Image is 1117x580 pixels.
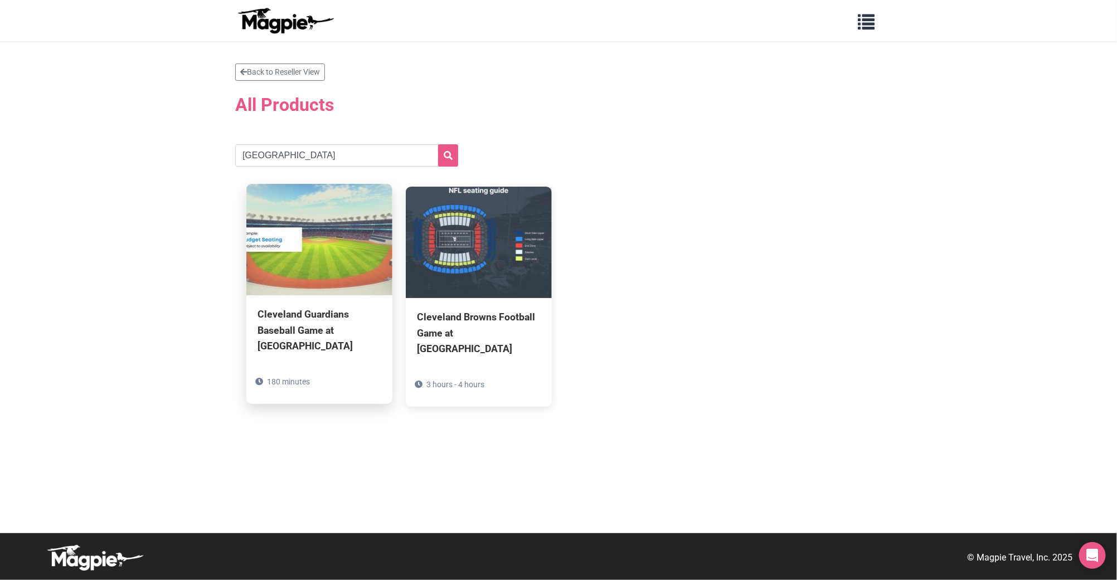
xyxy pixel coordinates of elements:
[406,187,552,298] img: Cleveland Browns Football Game at Huntington Bank Field
[235,87,882,122] h2: All Products
[426,380,484,389] span: 3 hours - 4 hours
[235,64,325,81] a: Back to Reseller View
[45,544,145,571] img: logo-white-d94fa1abed81b67a048b3d0f0ab5b955.png
[246,184,392,295] img: Cleveland Guardians Baseball Game at Progressive Field
[235,7,336,34] img: logo-ab69f6fb50320c5b225c76a69d11143b.png
[235,144,458,167] input: Search products...
[417,309,541,356] div: Cleveland Browns Football Game at [GEOGRAPHIC_DATA]
[267,377,310,386] span: 180 minutes
[246,184,392,403] a: Cleveland Guardians Baseball Game at [GEOGRAPHIC_DATA] 180 minutes
[258,306,381,353] div: Cleveland Guardians Baseball Game at [GEOGRAPHIC_DATA]
[967,550,1072,565] p: © Magpie Travel, Inc. 2025
[1079,542,1106,569] div: Open Intercom Messenger
[406,187,552,406] a: Cleveland Browns Football Game at [GEOGRAPHIC_DATA] 3 hours - 4 hours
